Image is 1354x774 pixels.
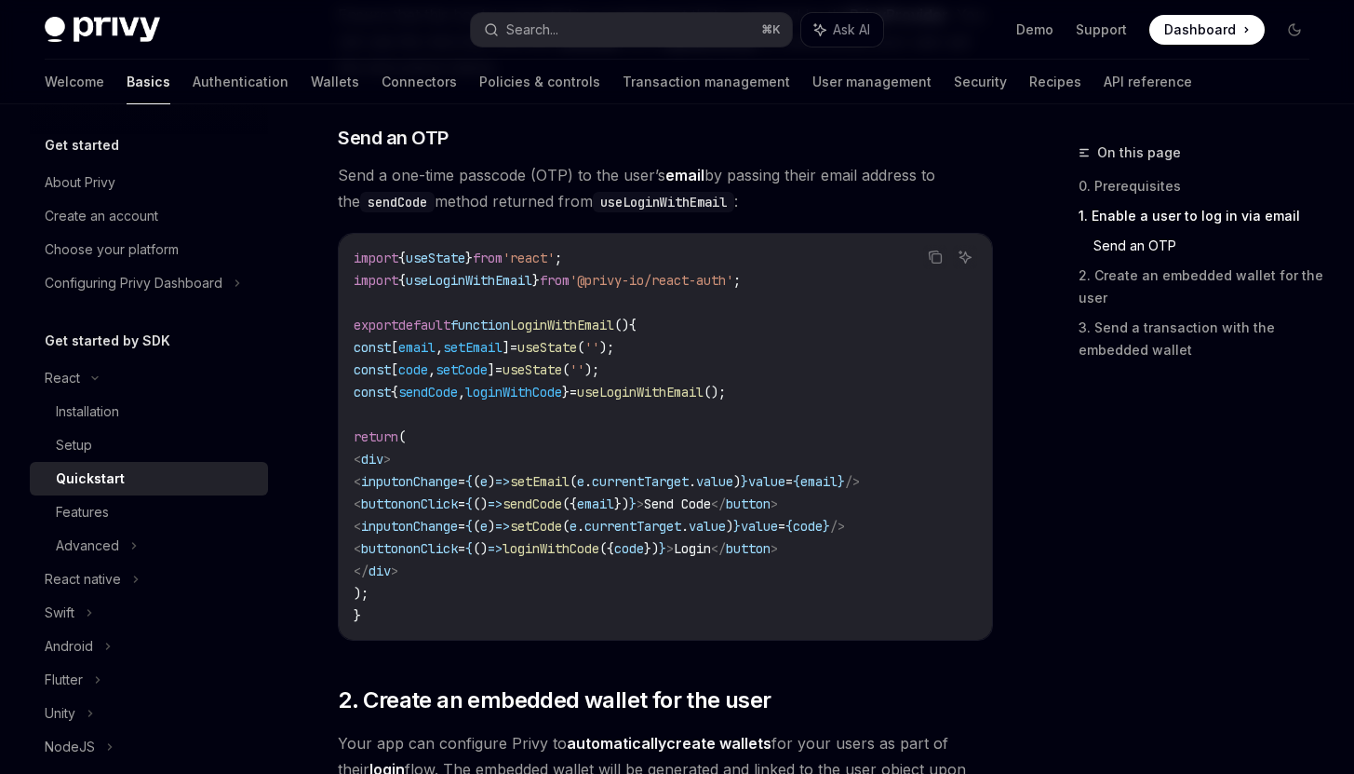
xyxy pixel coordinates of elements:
[30,496,268,529] a: Features
[45,669,83,691] div: Flutter
[458,540,465,557] span: =
[398,384,458,401] span: sendCode
[838,473,845,490] span: }
[471,13,791,47] button: Search...⌘K
[681,518,689,535] span: .
[495,473,510,490] span: =>
[570,518,577,535] span: e
[354,339,391,356] span: const
[510,473,570,490] span: setEmail
[674,540,711,557] span: Login
[45,568,121,591] div: React native
[592,473,689,490] span: currentTarget
[45,171,115,194] div: About Privy
[510,339,517,356] span: =
[45,238,179,261] div: Choose your platform
[1079,261,1324,313] a: 2. Create an embedded wallet for the user
[532,272,540,289] span: }
[503,361,562,378] span: useState
[30,395,268,428] a: Installation
[812,60,932,104] a: User management
[704,384,726,401] span: ();
[311,60,359,104] a: Wallets
[503,540,599,557] span: loginWithCode
[30,428,268,462] a: Setup
[465,518,473,535] span: {
[1093,231,1324,261] a: Send an OTP
[382,60,457,104] a: Connectors
[696,473,733,490] span: value
[354,563,369,579] span: </
[577,473,584,490] span: e
[644,496,711,512] span: Send Code
[495,361,503,378] span: =
[637,496,644,512] span: >
[761,22,781,37] span: ⌘ K
[56,501,109,523] div: Features
[845,473,860,490] span: />
[465,473,473,490] span: {
[56,401,119,423] div: Installation
[45,17,160,43] img: dark logo
[793,473,800,490] span: {
[354,317,398,333] span: export
[45,330,170,352] h5: Get started by SDK
[398,250,406,266] span: {
[338,162,993,214] span: Send a one-time passcode (OTP) to the user’s by passing their email address to the method returne...
[56,535,119,557] div: Advanced
[614,496,629,512] span: })
[577,339,584,356] span: (
[503,250,555,266] span: 'react'
[465,250,473,266] span: }
[398,361,428,378] span: code
[666,540,674,557] span: >
[503,496,562,512] span: sendCode
[127,60,170,104] a: Basics
[599,339,614,356] span: );
[833,20,870,39] span: Ask AI
[711,496,726,512] span: </
[45,60,104,104] a: Welcome
[1029,60,1081,104] a: Recipes
[30,199,268,233] a: Create an account
[428,361,436,378] span: ,
[503,339,510,356] span: ]
[584,361,599,378] span: );
[398,339,436,356] span: email
[398,518,458,535] span: onChange
[488,473,495,490] span: )
[570,272,733,289] span: '@privy-io/react-auth'
[1076,20,1127,39] a: Support
[465,384,562,401] span: loginWithCode
[629,496,637,512] span: }
[450,317,510,333] span: function
[953,245,977,269] button: Ask AI
[354,250,398,266] span: import
[785,518,793,535] span: {
[458,496,465,512] span: =
[30,233,268,266] a: Choose your platform
[488,540,503,557] span: =>
[398,428,406,445] span: (
[778,518,785,535] span: =
[354,272,398,289] span: import
[473,473,480,490] span: (
[823,518,830,535] span: }
[436,361,488,378] span: setCode
[593,192,734,212] code: useLoginWithEmail
[562,496,577,512] span: ({
[567,734,666,753] strong: automatically
[741,473,748,490] span: }
[30,462,268,496] a: Quickstart
[830,518,845,535] span: />
[614,317,629,333] span: ()
[495,518,510,535] span: =>
[473,518,480,535] span: (
[354,607,361,624] span: }
[1079,171,1324,201] a: 0. Prerequisites
[726,540,771,557] span: button
[465,540,473,557] span: {
[1079,201,1324,231] a: 1. Enable a user to log in via email
[354,384,391,401] span: const
[1097,142,1181,164] span: On this page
